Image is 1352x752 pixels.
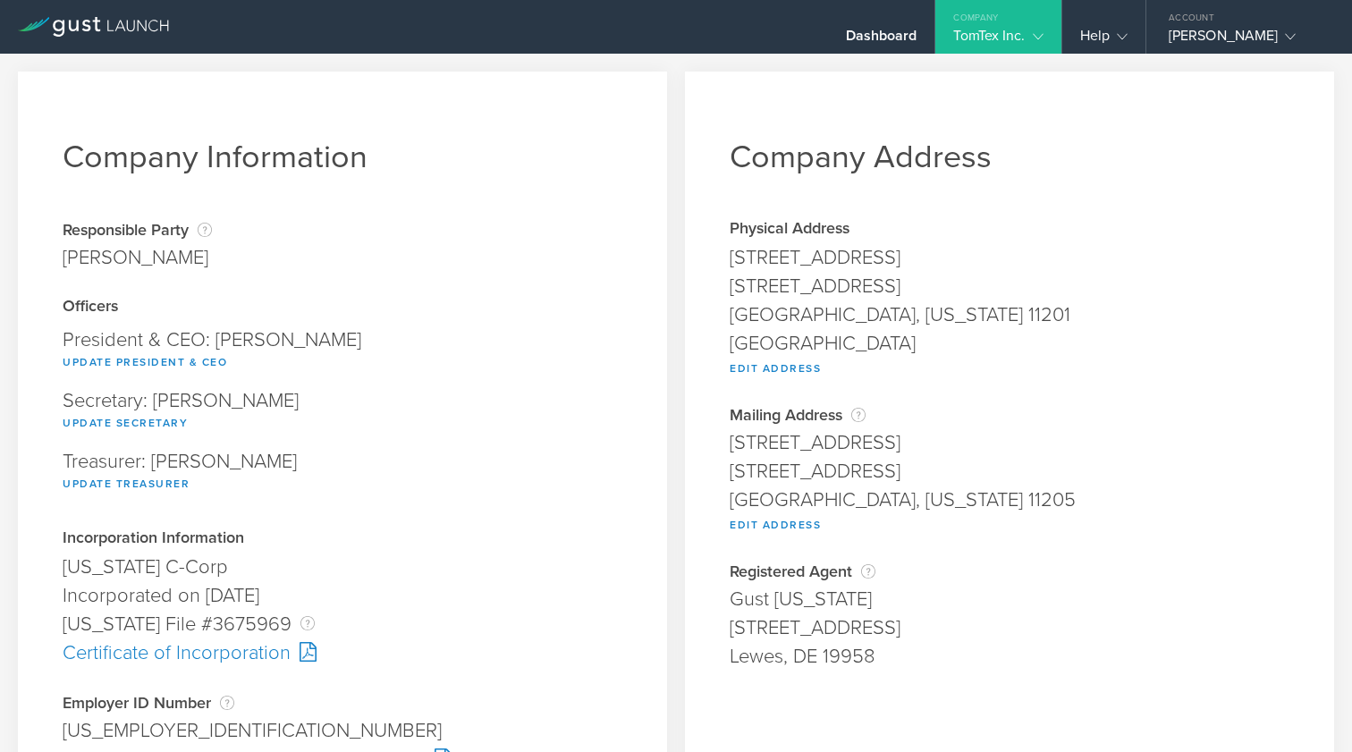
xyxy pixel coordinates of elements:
[1263,666,1352,752] iframe: Chat Widget
[1169,27,1321,54] div: [PERSON_NAME]
[846,27,917,54] div: Dashboard
[953,27,1043,54] div: TomTex Inc.
[1080,27,1128,54] div: Help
